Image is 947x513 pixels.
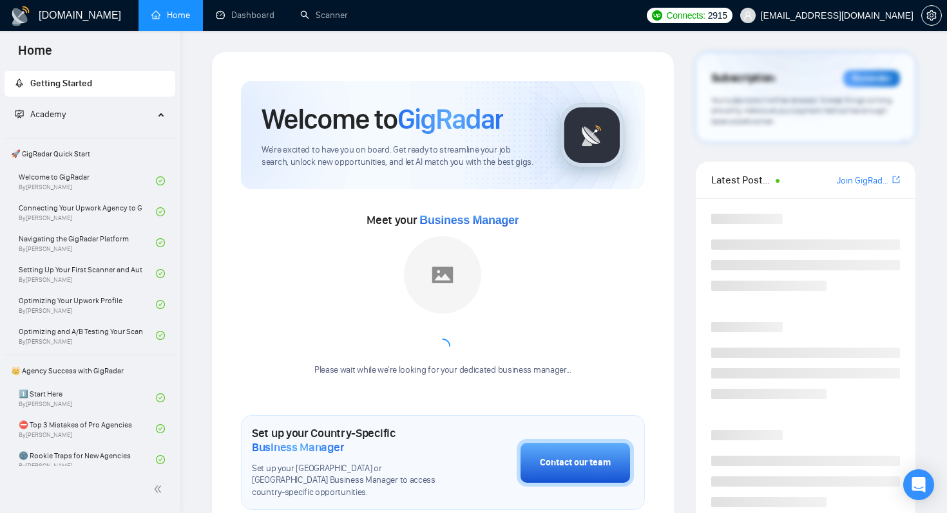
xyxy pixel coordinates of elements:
[397,102,503,136] span: GigRadar
[921,10,942,21] a: setting
[156,300,165,309] span: check-circle
[711,68,775,89] span: Subscription
[300,10,348,21] a: searchScanner
[711,95,892,126] span: Your subscription will be renewed. To keep things running smoothly, make sure your payment method...
[404,236,481,313] img: placeholder.png
[156,393,165,402] span: check-circle
[19,384,156,412] a: 1️⃣ Start HereBy[PERSON_NAME]
[517,439,634,487] button: Contact our team
[156,238,165,247] span: check-circle
[156,176,165,185] span: check-circle
[540,456,611,470] div: Contact our team
[922,10,941,21] span: setting
[156,331,165,340] span: check-circle
[10,6,31,26] img: logo
[307,364,579,377] div: Please wait while we're looking for your dedicated business manager...
[892,174,900,185] span: export
[15,109,66,120] span: Academy
[560,103,624,167] img: gigradar-logo.png
[216,10,274,21] a: dashboardDashboard
[262,102,503,136] h1: Welcome to
[419,214,519,227] span: Business Manager
[843,70,900,87] div: Reminder
[19,290,156,319] a: Optimizing Your Upwork ProfileBy[PERSON_NAME]
[892,174,900,186] a: export
[262,144,539,169] span: We're excited to have you on board. Get ready to streamline your job search, unlock new opportuni...
[903,469,934,500] div: Open Intercom Messenger
[151,10,190,21] a: homeHome
[252,463,452,499] span: Set up your [GEOGRAPHIC_DATA] or [GEOGRAPHIC_DATA] Business Manager to access country-specific op...
[19,321,156,350] a: Optimizing and A/B Testing Your Scanner for Better ResultsBy[PERSON_NAME]
[708,8,727,23] span: 2915
[8,41,62,68] span: Home
[15,79,24,88] span: rocket
[19,259,156,288] a: Setting Up Your First Scanner and Auto-BidderBy[PERSON_NAME]
[19,445,156,474] a: 🌚 Rookie Traps for New AgenciesBy[PERSON_NAME]
[15,109,24,118] span: fund-projection-screen
[252,440,344,454] span: Business Manager
[652,10,662,21] img: upwork-logo.png
[156,455,165,464] span: check-circle
[367,213,519,227] span: Meet your
[19,198,156,226] a: Connecting Your Upwork Agency to GigRadarBy[PERSON_NAME]
[19,415,156,443] a: ⛔ Top 3 Mistakes of Pro AgenciesBy[PERSON_NAME]
[6,358,174,384] span: 👑 Agency Success with GigRadar
[19,229,156,257] a: Navigating the GigRadar PlatformBy[PERSON_NAME]
[837,174,890,188] a: Join GigRadar Slack Community
[156,207,165,216] span: check-circle
[5,71,175,97] li: Getting Started
[30,109,66,120] span: Academy
[743,11,752,20] span: user
[19,167,156,195] a: Welcome to GigRadarBy[PERSON_NAME]
[666,8,705,23] span: Connects:
[153,483,166,496] span: double-left
[711,172,772,188] span: Latest Posts from the GigRadar Community
[30,78,92,89] span: Getting Started
[252,426,452,454] h1: Set up your Country-Specific
[921,5,942,26] button: setting
[435,339,450,354] span: loading
[156,269,165,278] span: check-circle
[156,424,165,433] span: check-circle
[6,141,174,167] span: 🚀 GigRadar Quick Start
